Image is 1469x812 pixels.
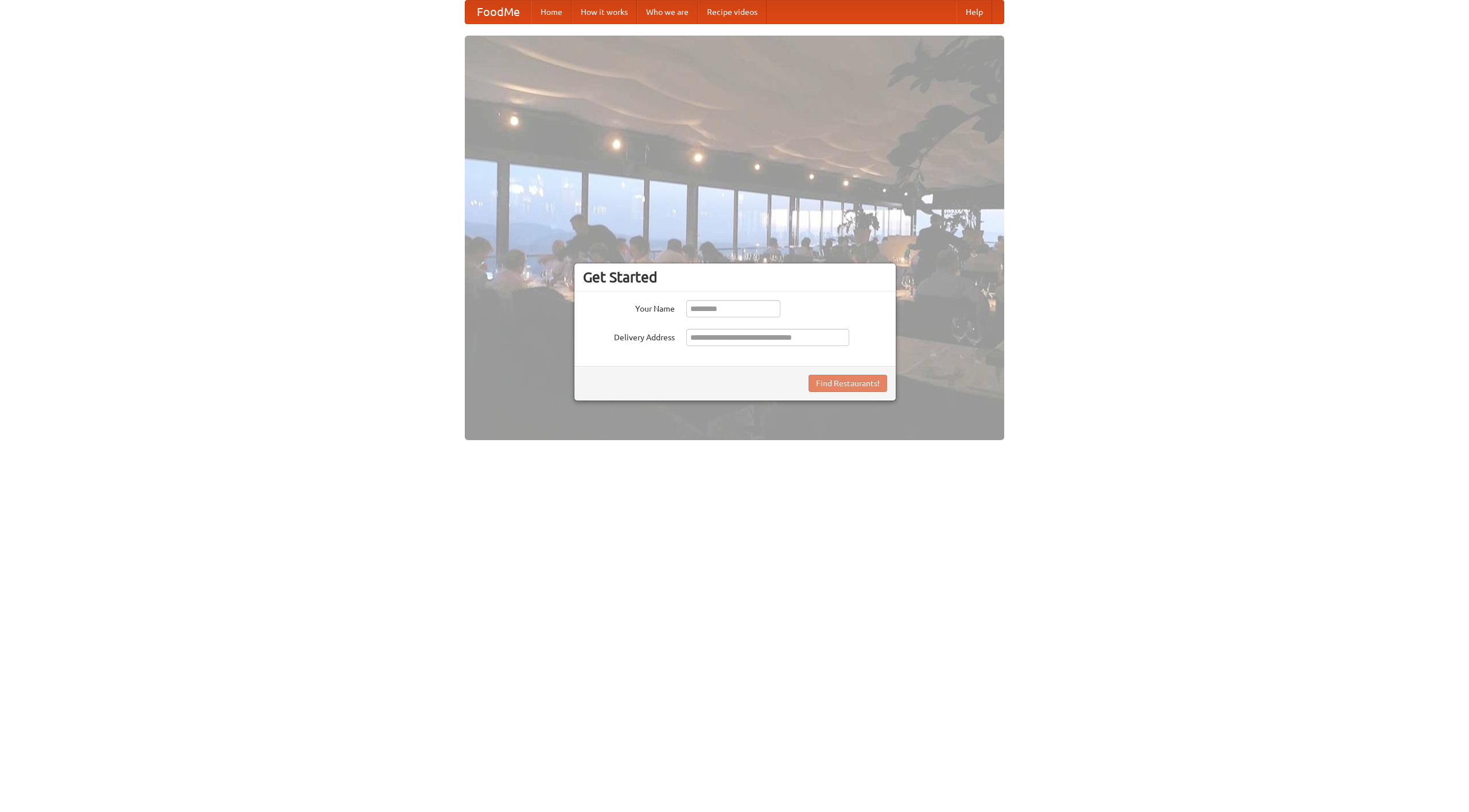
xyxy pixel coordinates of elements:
a: Recipe videos [698,1,767,24]
label: Your Name [583,300,675,314]
a: Home [531,1,572,24]
a: Help [957,1,992,24]
label: Delivery Address [583,329,675,343]
a: FoodMe [465,1,531,24]
a: Who we are [637,1,698,24]
h3: Get Started [583,269,887,286]
a: How it works [572,1,637,24]
button: Find Restaurants! [809,375,887,392]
